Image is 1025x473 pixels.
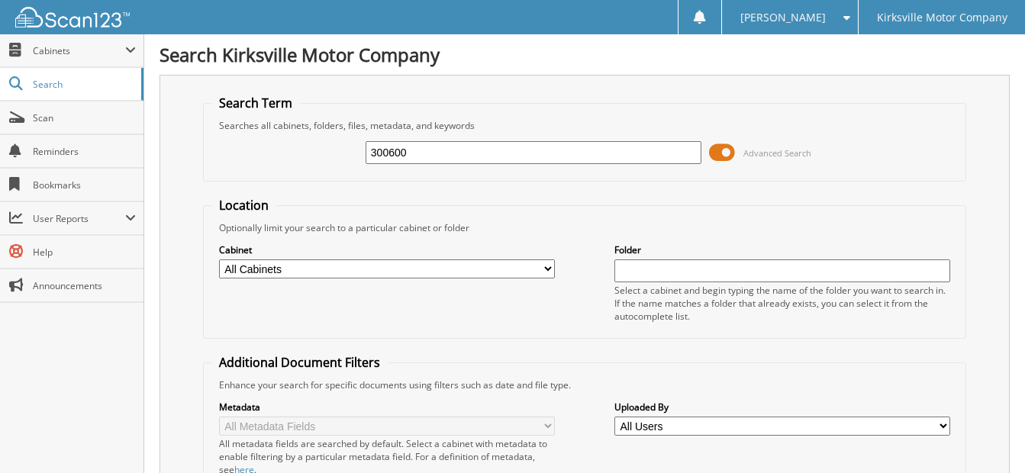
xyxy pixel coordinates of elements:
div: Select a cabinet and begin typing the name of the folder you want to search in. If the name match... [614,284,950,323]
legend: Location [211,197,276,214]
label: Cabinet [219,243,555,256]
span: User Reports [33,212,125,225]
iframe: Chat Widget [949,400,1025,473]
div: Optionally limit your search to a particular cabinet or folder [211,221,959,234]
span: Help [33,246,136,259]
img: scan123-logo-white.svg [15,7,130,27]
span: Search [33,78,134,91]
span: Bookmarks [33,179,136,191]
label: Metadata [219,401,555,413]
div: Enhance your search for specific documents using filters such as date and file type. [211,378,959,391]
h1: Search Kirksville Motor Company [160,42,1010,67]
div: Searches all cabinets, folders, files, metadata, and keywords [211,119,959,132]
span: Scan [33,111,136,124]
span: Advanced Search [743,147,811,159]
span: Kirksville Motor Company [877,13,1007,22]
legend: Search Term [211,95,300,111]
span: Reminders [33,145,136,158]
span: Announcements [33,279,136,292]
label: Folder [614,243,950,256]
legend: Additional Document Filters [211,354,388,371]
span: Cabinets [33,44,125,57]
span: [PERSON_NAME] [740,13,826,22]
label: Uploaded By [614,401,950,413]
